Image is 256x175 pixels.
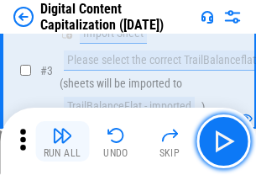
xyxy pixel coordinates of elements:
[222,7,243,27] img: Settings menu
[106,125,126,146] img: Undo
[103,148,128,158] div: Undo
[143,121,196,162] button: Skip
[64,97,195,117] div: TrailBalanceFlat - imported
[201,10,214,24] img: Support
[89,121,143,162] button: Undo
[52,125,72,146] img: Run All
[80,24,147,44] div: Import Sheet
[44,148,81,158] div: Run All
[40,1,194,33] div: Digital Content Capitalization ([DATE])
[159,125,180,146] img: Skip
[13,7,34,27] img: Back
[35,121,89,162] button: Run All
[210,128,237,155] img: Main button
[159,148,180,158] div: Skip
[40,64,53,77] span: # 3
